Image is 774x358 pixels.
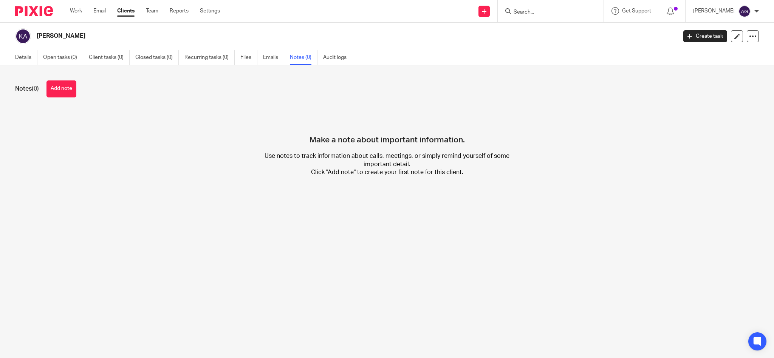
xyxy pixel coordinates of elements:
button: Add note [46,80,76,97]
a: Client tasks (0) [89,50,130,65]
a: Settings [200,7,220,15]
img: svg%3E [738,5,751,17]
a: Emails [263,50,284,65]
a: Team [146,7,158,15]
a: Work [70,7,82,15]
h4: Make a note about important information. [310,109,465,145]
a: Files [240,50,257,65]
a: Notes (0) [290,50,317,65]
p: [PERSON_NAME] [693,7,735,15]
h1: Notes [15,85,39,93]
a: Clients [117,7,135,15]
a: Reports [170,7,189,15]
img: Pixie [15,6,53,16]
span: (0) [32,86,39,92]
a: Details [15,50,37,65]
a: Create task [683,30,727,42]
a: Open tasks (0) [43,50,83,65]
a: Email [93,7,106,15]
img: svg%3E [15,28,31,44]
a: Closed tasks (0) [135,50,179,65]
span: Get Support [622,8,651,14]
p: Use notes to track information about calls, meetings, or simply remind yourself of some important... [263,152,511,176]
h2: [PERSON_NAME] [37,32,545,40]
a: Audit logs [323,50,352,65]
input: Search [513,9,581,16]
a: Recurring tasks (0) [184,50,235,65]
